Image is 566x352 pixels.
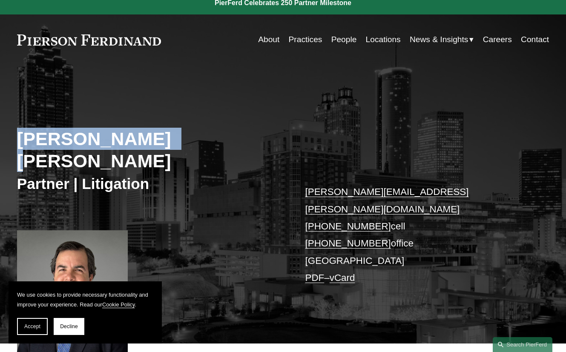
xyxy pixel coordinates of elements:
a: [PERSON_NAME][EMAIL_ADDRESS][PERSON_NAME][DOMAIN_NAME] [305,186,469,214]
a: Careers [483,31,512,48]
p: We use cookies to provide necessary functionality and improve your experience. Read our . [17,290,153,309]
a: People [331,31,357,48]
a: [PHONE_NUMBER] [305,238,391,249]
p: cell office [GEOGRAPHIC_DATA] – [305,183,527,286]
a: Cookie Policy [102,301,135,308]
a: Search this site [493,337,552,352]
a: [PHONE_NUMBER] [305,221,391,232]
button: Decline [54,318,84,335]
h2: [PERSON_NAME] [PERSON_NAME] [17,128,283,172]
a: PDF [305,272,325,283]
a: Practices [289,31,322,48]
span: News & Insights [410,32,468,47]
section: Cookie banner [9,281,162,343]
a: vCard [330,272,355,283]
a: Contact [521,31,549,48]
h3: Partner | Litigation [17,175,283,193]
a: Locations [366,31,401,48]
a: About [258,31,279,48]
span: Accept [24,323,40,329]
span: Decline [60,323,78,329]
a: folder dropdown [410,31,474,48]
button: Accept [17,318,48,335]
